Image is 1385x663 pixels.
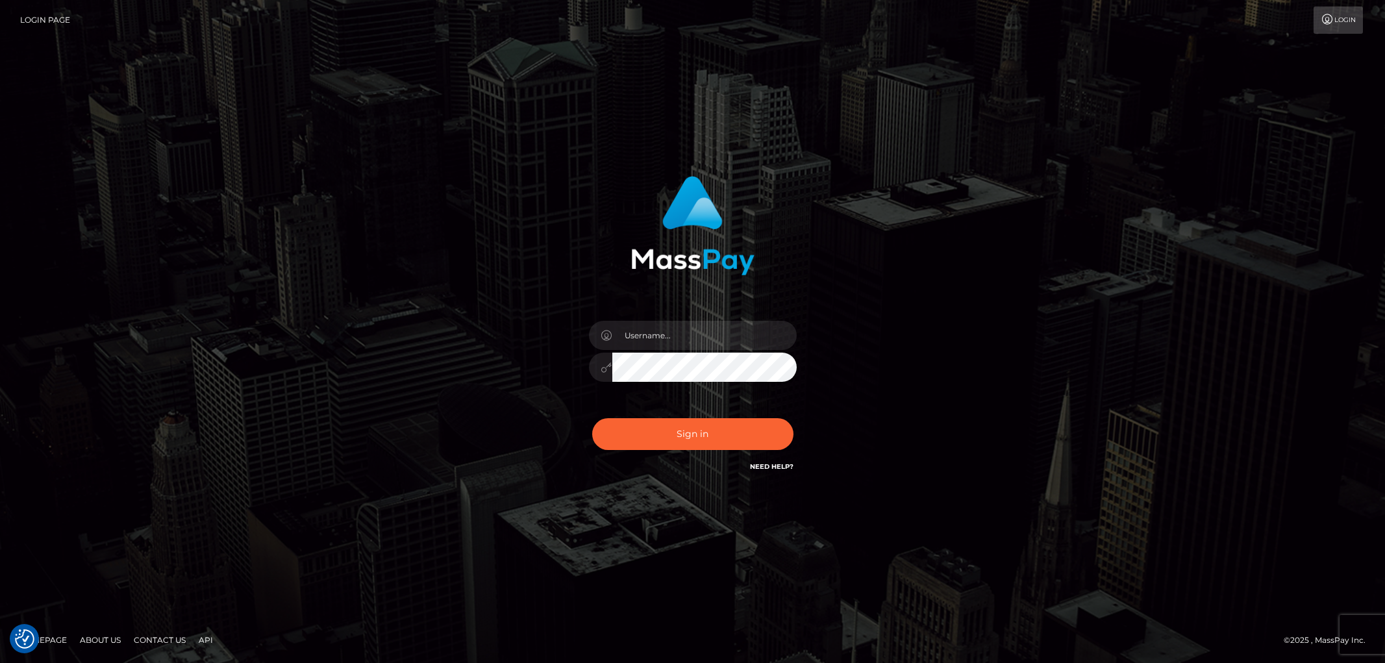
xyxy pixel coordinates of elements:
a: About Us [75,630,126,650]
a: Login [1314,6,1363,34]
button: Sign in [592,418,793,450]
a: Login Page [20,6,70,34]
input: Username... [612,321,797,350]
a: Need Help? [750,462,793,471]
div: © 2025 , MassPay Inc. [1284,633,1375,647]
a: API [193,630,218,650]
img: MassPay Login [631,176,755,275]
button: Consent Preferences [15,629,34,649]
a: Homepage [14,630,72,650]
img: Revisit consent button [15,629,34,649]
a: Contact Us [129,630,191,650]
